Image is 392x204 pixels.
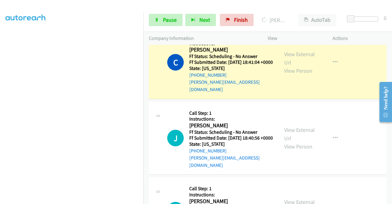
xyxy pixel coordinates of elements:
[189,79,260,92] a: [PERSON_NAME][EMAIL_ADDRESS][DOMAIN_NAME]
[163,16,177,23] span: Pause
[333,35,386,42] p: Actions
[189,135,273,141] h5: Ff Submitted Date: [DATE] 18:40:56 +0000
[189,141,273,147] h5: State: [US_STATE]
[149,14,183,26] a: Pause
[189,192,273,198] h5: Instructions:
[167,130,184,146] div: The call is yet to be attempted
[189,186,273,192] h5: Call Step: 1
[350,17,378,21] div: Delay between calls (in seconds)
[384,14,386,22] div: 0
[167,130,184,146] h1: J
[189,59,273,65] h5: Ff Submitted Date: [DATE] 18:41:04 +0000
[284,126,315,142] a: View External Url
[189,155,260,168] a: [PERSON_NAME][EMAIL_ADDRESS][DOMAIN_NAME]
[189,129,273,135] h5: Ff Status: Scheduling - No Answer
[234,16,248,23] span: Finish
[284,51,315,66] a: View External Url
[149,35,257,42] p: Company Information
[199,16,210,23] span: Next
[189,116,273,122] h5: Instructions:
[268,35,322,42] p: View
[284,143,312,150] a: View Person
[189,65,273,71] h5: State: [US_STATE]
[189,53,273,60] h5: Ff Status: Scheduling - No Answer
[375,78,392,126] iframe: Resource Center
[185,14,216,26] button: Next
[189,122,271,129] h2: [PERSON_NAME]
[284,67,312,74] a: View Person
[189,72,227,78] a: [PHONE_NUMBER]
[189,46,271,53] h2: [PERSON_NAME]
[189,110,273,116] h5: Call Step: 1
[189,148,227,154] a: [PHONE_NUMBER]
[220,14,254,26] a: Finish
[167,54,184,71] h1: C
[262,16,287,24] p: [PERSON_NAME]
[298,14,336,26] button: AutoTab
